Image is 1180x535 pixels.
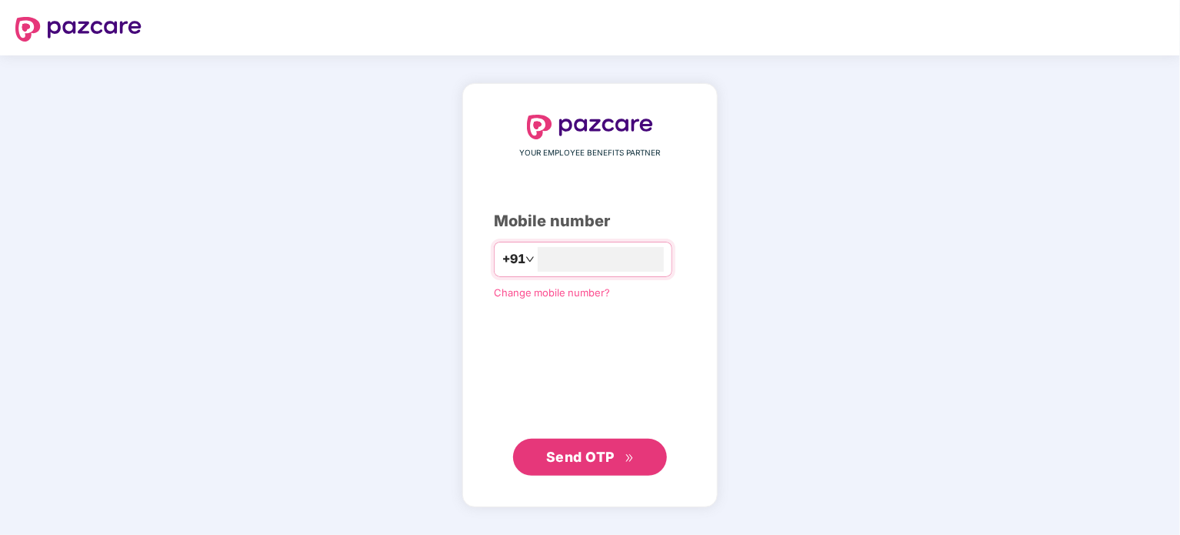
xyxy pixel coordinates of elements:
[625,453,635,463] span: double-right
[15,17,142,42] img: logo
[502,249,525,269] span: +91
[520,147,661,159] span: YOUR EMPLOYEE BENEFITS PARTNER
[525,255,535,264] span: down
[527,115,653,139] img: logo
[513,439,667,476] button: Send OTPdouble-right
[494,286,610,299] a: Change mobile number?
[494,209,686,233] div: Mobile number
[546,449,615,465] span: Send OTP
